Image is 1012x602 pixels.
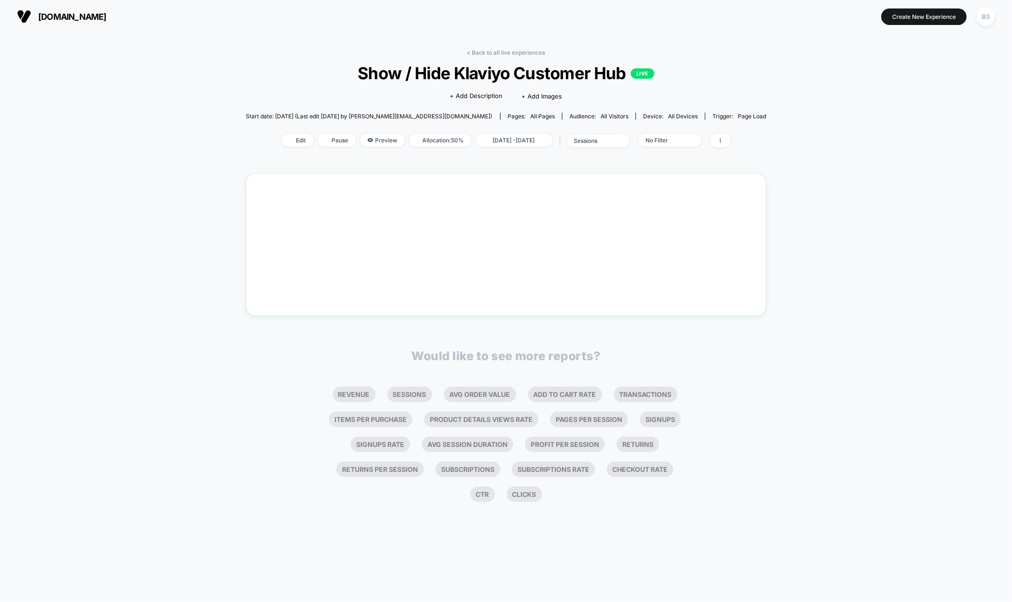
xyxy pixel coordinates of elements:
li: Signups [640,412,681,427]
a: < Back to all live experiences [467,49,545,56]
li: Subscriptions [435,462,500,477]
button: Create New Experience [881,8,967,25]
li: Items Per Purchase [329,412,412,427]
li: Pages Per Session [550,412,628,427]
span: All Visitors [601,113,628,120]
li: Ctr [470,487,495,502]
div: Audience: [569,113,628,120]
span: Edit [282,134,313,147]
p: LIVE [631,68,654,79]
span: Start date: [DATE] (Last edit [DATE] by [PERSON_NAME][EMAIL_ADDRESS][DOMAIN_NAME]) [246,113,492,120]
li: Transactions [614,387,677,402]
li: Clicks [507,487,542,502]
span: Preview [360,134,405,147]
li: Add To Cart Rate [528,387,602,402]
span: [DATE] - [DATE] [476,134,552,147]
li: Profit Per Session [525,437,605,452]
span: + Add Description [450,91,503,101]
span: + Add Images [522,92,562,100]
li: Product Details Views Rate [424,412,538,427]
span: all pages [530,113,555,120]
img: Visually logo [17,9,31,24]
li: Avg Order Value [444,387,516,402]
li: Checkout Rate [607,462,673,477]
div: sessions [574,137,612,144]
span: Page Load [738,113,766,120]
span: Device: [636,113,705,120]
span: [DOMAIN_NAME] [38,12,107,22]
li: Revenue [333,387,376,402]
li: Signups Rate [351,437,410,452]
p: Would like to see more reports? [412,349,601,363]
li: Avg Session Duration [422,437,513,452]
div: No Filter [646,137,684,144]
li: Sessions [387,387,432,402]
span: all devices [668,113,698,120]
div: Pages: [508,113,555,120]
button: [DOMAIN_NAME] [14,9,109,24]
div: BS [977,8,995,26]
span: | [557,134,567,148]
span: Show / Hide Klaviyo Customer Hub [272,63,740,83]
div: Trigger: [712,113,766,120]
li: Returns [617,437,659,452]
li: Subscriptions Rate [512,462,595,477]
span: Allocation: 50% [410,134,471,147]
span: Pause [318,134,356,147]
li: Returns Per Session [336,462,424,477]
button: BS [974,7,998,26]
